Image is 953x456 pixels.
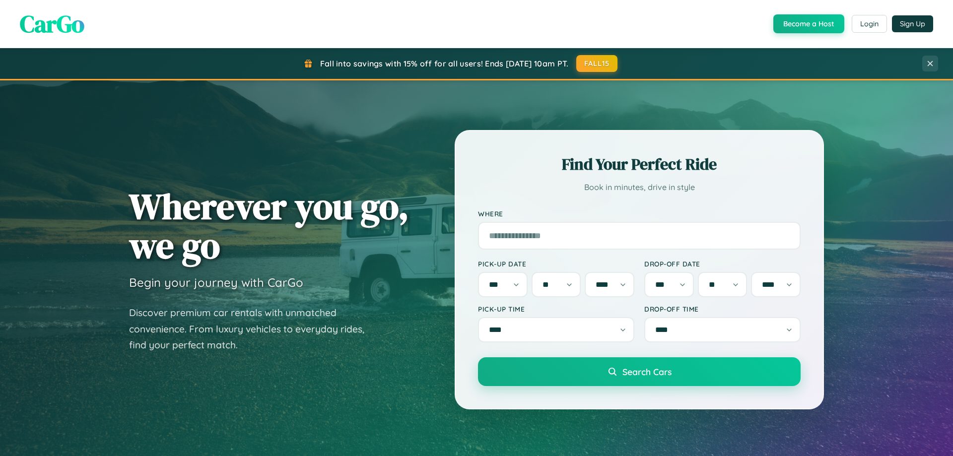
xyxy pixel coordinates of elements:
button: Become a Host [773,14,844,33]
label: Pick-up Time [478,305,634,313]
h1: Wherever you go, we go [129,187,409,265]
button: Login [852,15,887,33]
p: Book in minutes, drive in style [478,180,801,195]
h2: Find Your Perfect Ride [478,153,801,175]
label: Pick-up Date [478,260,634,268]
span: Search Cars [622,366,672,377]
label: Drop-off Time [644,305,801,313]
p: Discover premium car rentals with unmatched convenience. From luxury vehicles to everyday rides, ... [129,305,377,353]
span: Fall into savings with 15% off for all users! Ends [DATE] 10am PT. [320,59,569,68]
button: FALL15 [576,55,618,72]
h3: Begin your journey with CarGo [129,275,303,290]
button: Sign Up [892,15,933,32]
span: CarGo [20,7,84,40]
button: Search Cars [478,357,801,386]
label: Where [478,209,801,218]
label: Drop-off Date [644,260,801,268]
